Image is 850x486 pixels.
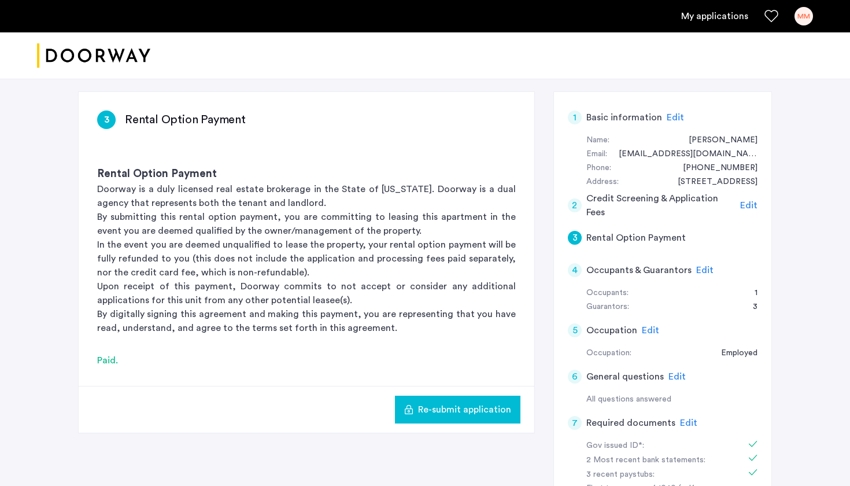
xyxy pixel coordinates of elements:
[586,286,629,300] div: Occupants:
[568,370,582,384] div: 6
[642,326,659,335] span: Edit
[97,354,516,367] div: Paid.
[764,9,778,23] a: Favorites
[97,210,516,238] p: By submitting this rental option payment, you are committing to leasing this apartment in the eve...
[97,166,516,182] h3: Rental Option Payment
[586,263,692,277] h5: Occupants & Guarantors
[586,231,686,245] h5: Rental Option Payment
[97,307,516,335] p: By digitally signing this agreement and making this payment, you are representing that you have r...
[125,112,246,128] h3: Rental Option Payment
[607,148,757,161] div: madisoncmoore2001@gmail.com
[586,468,732,482] div: 3 recent paystubs:
[568,263,582,277] div: 4
[681,9,748,23] a: My application
[586,323,637,337] h5: Occupation
[671,161,757,175] div: +19842926444
[677,134,757,148] div: Madison Moore
[586,393,757,407] div: All questions answered
[586,439,732,453] div: Gov issued ID*:
[586,111,662,124] h5: Basic information
[680,418,697,428] span: Edit
[586,134,609,148] div: Name:
[668,372,686,381] span: Edit
[37,34,150,78] a: Cazamio logo
[586,148,607,161] div: Email:
[586,300,629,314] div: Guarantors:
[97,111,116,129] div: 3
[586,192,736,219] h5: Credit Screening & Application Fees
[586,454,732,467] div: 2 Most recent bank statements:
[740,201,757,210] span: Edit
[97,182,516,210] p: Doorway is a duly licensed real estate brokerage in the State of [US_STATE]. Doorway is a dual ag...
[586,416,675,430] h5: Required documents
[741,300,757,314] div: 3
[395,396,520,424] button: button
[97,279,516,307] p: Upon receipt of this payment, Doorway commits to not accept or consider any additional applicatio...
[586,175,619,189] div: Address:
[586,161,611,175] div: Phone:
[743,286,757,300] div: 1
[586,370,664,384] h5: General questions
[568,231,582,245] div: 3
[709,347,757,360] div: Employed
[97,238,516,279] p: In the event you are deemed unqualified to lease the property, your rental option payment will be...
[568,323,582,337] div: 5
[568,198,582,212] div: 2
[666,175,757,189] div: 805 East Edenton Street, #C
[568,111,582,124] div: 1
[37,34,150,78] img: logo
[418,403,511,417] span: Re-submit application
[586,347,631,360] div: Occupation:
[696,266,714,275] span: Edit
[568,416,582,430] div: 7
[794,7,813,25] div: MM
[667,113,684,122] span: Edit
